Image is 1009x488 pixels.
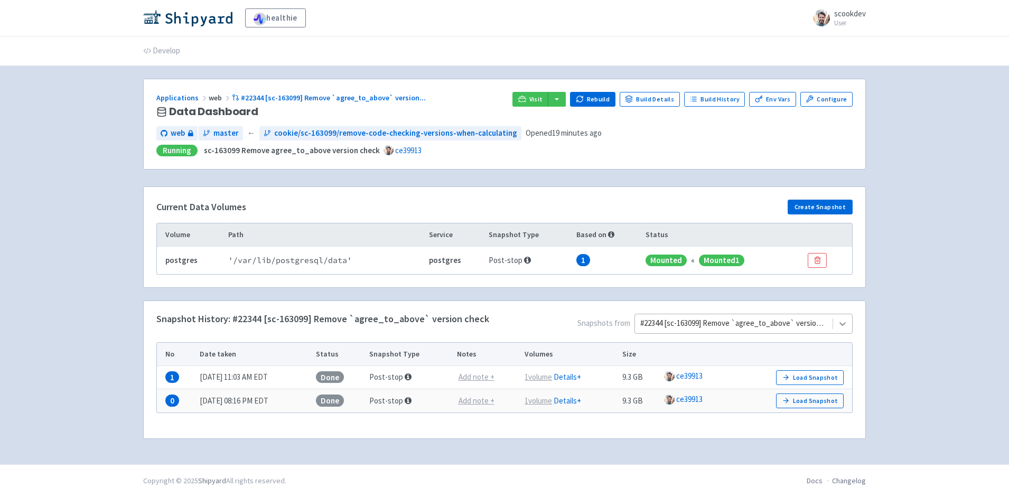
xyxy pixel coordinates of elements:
u: Add note + [459,372,494,382]
th: Volumes [521,343,619,366]
td: ' /var/lib/postgresql/data ' [225,247,425,274]
span: Done [316,395,344,407]
a: Build History [684,92,745,107]
div: « [691,255,695,267]
span: Mounted [646,255,687,267]
th: Based on [573,223,642,247]
th: Service [425,223,485,247]
td: 9.3 GB [619,389,661,412]
button: Create Snapshot [788,200,853,214]
a: Details+ [554,372,581,382]
span: Opened [526,127,602,139]
th: Snapshot Type [485,223,573,247]
span: 0 [165,395,179,407]
td: [DATE] 08:16 PM EDT [196,389,312,412]
a: Docs [807,476,823,485]
h4: Snapshot History: #22344 [sc-163099] Remove `agree_to_above` version check [156,314,489,324]
b: postgres [429,255,461,265]
th: Snapshot Type [366,343,453,366]
b: postgres [165,255,198,265]
small: User [834,20,866,26]
th: No [157,343,196,366]
span: web [209,93,232,102]
a: Configure [800,92,853,107]
span: Snapshots from [489,314,853,338]
a: healthie [245,8,306,27]
a: master [199,126,243,140]
a: ce39913 [676,371,703,381]
button: Load Snapshot [776,370,844,385]
span: Done [316,371,344,383]
time: 19 minutes ago [552,128,602,138]
h4: Current Data Volumes [156,202,246,212]
td: Post-stop [366,366,453,389]
th: Status [312,343,366,366]
strong: sc-163099 Remove agree_to_above version check [204,145,380,155]
span: 1 [165,371,179,383]
img: Shipyard logo [143,10,232,26]
span: cookie/sc-163099/remove-code-checking-versions-when-calculating [274,127,517,139]
th: Status [642,223,805,247]
th: Size [619,343,661,366]
a: Applications [156,93,209,102]
a: Visit [512,92,548,107]
span: ← [247,127,255,139]
th: Date taken [196,343,312,366]
a: Build Details [620,92,680,107]
a: Changelog [832,476,866,485]
a: #22344 [sc-163099] Remove `agree_to_above` version... [232,93,427,102]
span: #22344 [sc-163099] Remove `agree_to_above` version ... [241,93,426,102]
button: Rebuild [570,92,615,107]
span: 1 [576,254,590,266]
u: 1 volume [525,396,552,406]
th: Notes [453,343,521,366]
span: Mounted 1 [699,255,744,267]
td: [DATE] 11:03 AM EDT [196,366,312,389]
span: Visit [529,95,543,104]
th: Path [225,223,425,247]
a: Develop [143,36,180,66]
span: master [213,127,239,139]
a: Env Vars [749,92,796,107]
div: Copyright © 2025 All rights reserved. [143,475,286,486]
button: Load Snapshot [776,393,844,408]
td: 9.3 GB [619,366,661,389]
span: scookdev [834,8,866,18]
span: web [171,127,185,139]
a: ce39913 [676,394,703,404]
u: 1 volume [525,372,552,382]
a: scookdev User [807,10,866,26]
a: Shipyard [198,476,226,485]
u: Add note + [459,396,494,406]
span: Post-stop [489,255,531,265]
div: Running [156,145,198,157]
a: ce39913 [395,145,422,155]
span: Data Dashboard [169,106,258,118]
th: Volume [157,223,225,247]
a: Details+ [554,396,581,406]
a: web [156,126,198,140]
a: cookie/sc-163099/remove-code-checking-versions-when-calculating [259,126,521,140]
td: Post-stop [366,389,453,412]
